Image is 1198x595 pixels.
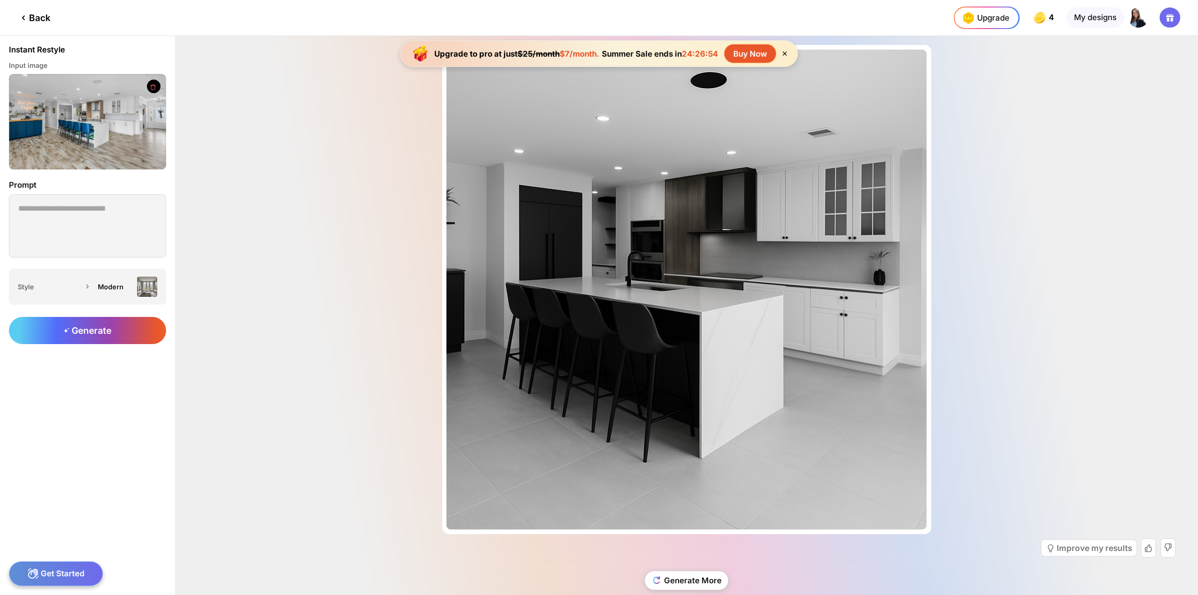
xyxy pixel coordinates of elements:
[959,9,977,27] img: upgrade-nav-btn-icon.gif
[18,283,82,291] div: Style
[1128,7,1148,28] img: ACNPEu9CVwVHDowWBRtJrWLL_k-slzcr4GV6LiNNsxKc=s96-c
[518,49,560,59] span: $25/month
[9,561,103,586] div: Get Started
[409,43,432,65] img: upgrade-banner-new-year-icon.gif
[1049,13,1056,22] span: 4
[724,44,776,63] div: Buy Now
[959,9,1009,27] div: Upgrade
[64,325,111,336] span: Generate
[1057,544,1132,552] div: Improve my results
[560,49,599,59] span: $7/month.
[434,49,599,59] div: Upgrade to pro at just
[18,12,51,23] div: Back
[599,49,720,59] div: Summer Sale ends in
[98,283,132,291] div: Modern
[9,179,166,191] div: Prompt
[1067,7,1124,28] div: My designs
[9,61,166,70] div: Input image
[9,45,65,55] div: Instant Restyle
[645,571,728,590] div: Generate More
[682,49,718,59] span: 24:26:54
